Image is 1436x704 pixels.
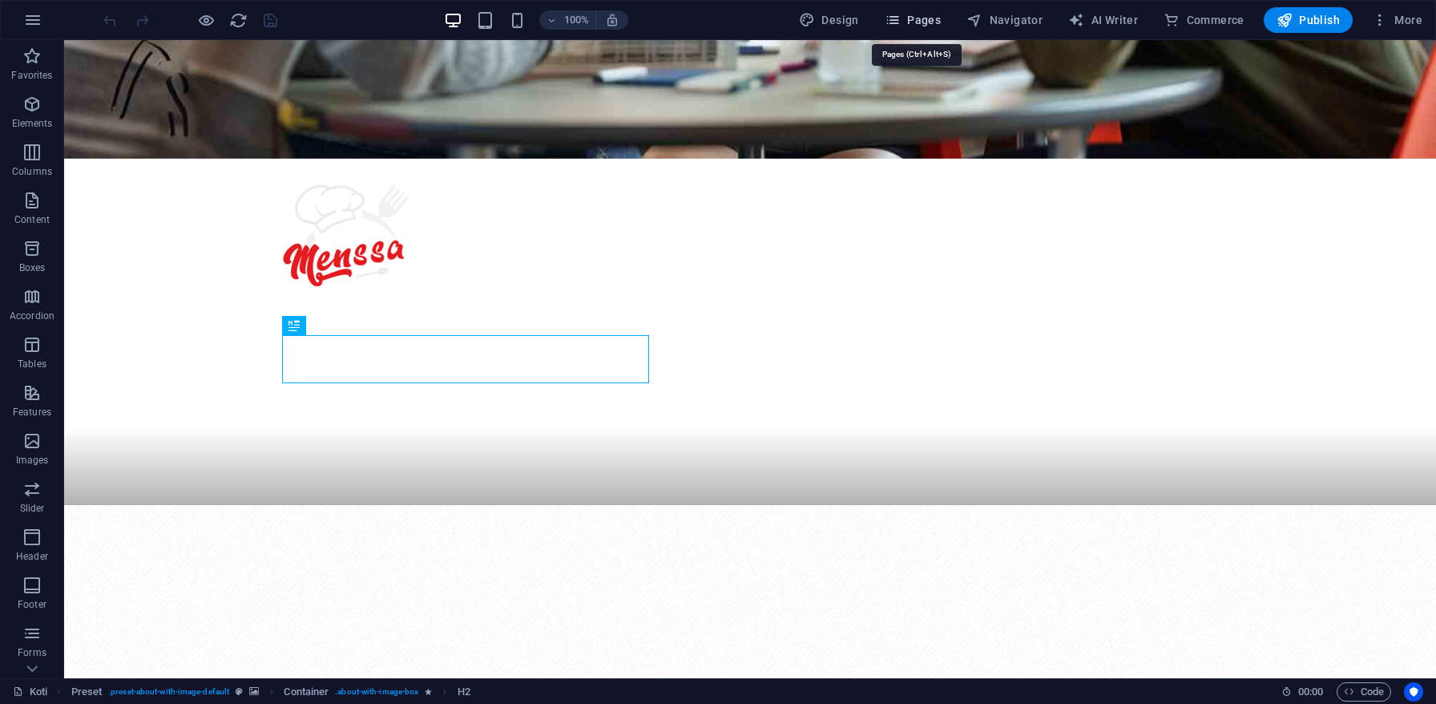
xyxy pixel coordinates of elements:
span: : [1309,686,1312,698]
p: Elements [12,117,53,130]
span: 00 00 [1298,682,1323,702]
i: Reload page [229,11,248,30]
p: Columns [12,165,52,178]
nav: breadcrumb [71,682,470,702]
button: Code [1337,682,1391,702]
button: More [1365,7,1429,33]
button: Publish [1264,7,1353,33]
button: Pages [878,7,947,33]
button: 100% [539,10,596,30]
p: Images [16,454,49,467]
i: This element is a customizable preset [236,687,243,696]
button: Commerce [1157,7,1251,33]
span: . about-with-image-box [335,682,418,702]
span: . preset-about-with-image-default [108,682,229,702]
button: Navigator [960,7,1049,33]
span: AI Writer [1068,12,1138,28]
p: Accordion [10,310,54,322]
span: Click to select. Double-click to edit [284,682,329,702]
button: AI Writer [1062,7,1144,33]
span: Publish [1277,12,1340,28]
span: Navigator [966,12,1043,28]
i: On resize automatically adjust zoom level to fit chosen device. [605,13,619,27]
p: Features [13,406,51,419]
a: Click to cancel selection. Double-click to open Pages [13,682,47,702]
button: Click here to leave preview mode and continue editing [196,10,216,30]
p: Content [14,213,50,226]
i: Element contains an animation [425,687,432,696]
span: Click to select. Double-click to edit [458,682,470,702]
button: Design [793,7,865,33]
h6: 100% [563,10,589,30]
div: Design (Ctrl+Alt+Y) [793,7,865,33]
p: Forms [18,646,46,659]
i: This element contains a background [249,687,259,696]
p: Boxes [19,261,46,274]
p: Favorites [11,69,52,82]
span: Code [1344,682,1384,702]
h6: Session time [1281,682,1324,702]
span: Commerce [1164,12,1244,28]
span: Click to select. Double-click to edit [71,682,103,702]
span: Design [799,12,859,28]
p: Header [16,550,48,563]
p: Tables [18,358,46,370]
span: Pages [885,12,941,28]
button: reload [228,10,248,30]
span: More [1372,12,1422,28]
p: Footer [18,598,46,611]
button: Usercentrics [1404,682,1423,702]
p: Slider [20,502,45,515]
